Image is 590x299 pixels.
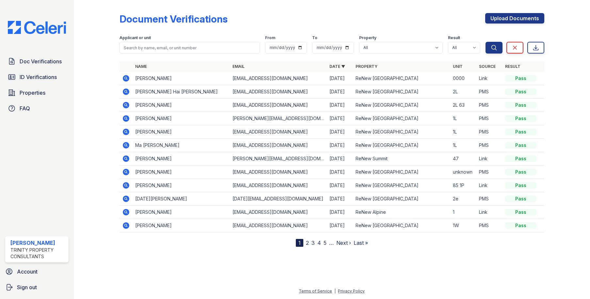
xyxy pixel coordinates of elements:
td: unknown [450,165,476,179]
td: [PERSON_NAME][EMAIL_ADDRESS][DOMAIN_NAME] [230,152,327,165]
a: Terms of Service [299,289,332,293]
div: Pass [505,115,536,122]
span: Sign out [17,283,37,291]
td: ReNew [GEOGRAPHIC_DATA] [353,179,450,192]
a: Doc Verifications [5,55,69,68]
div: Pass [505,75,536,82]
td: [PERSON_NAME] [133,206,230,219]
td: [DATE] [327,179,353,192]
td: ReNew [GEOGRAPHIC_DATA] [353,139,450,152]
td: PMS [476,85,502,99]
div: Trinity Property Consultants [10,247,66,260]
td: 85 1P [450,179,476,192]
td: [PERSON_NAME] [133,125,230,139]
td: PMS [476,125,502,139]
a: Result [505,64,520,69]
td: PMS [476,192,502,206]
a: Sign out [3,281,71,294]
label: Applicant or unit [120,35,151,40]
td: [PERSON_NAME] [133,99,230,112]
a: FAQ [5,102,69,115]
td: ReNew [GEOGRAPHIC_DATA] [353,219,450,232]
div: Pass [505,129,536,135]
td: [PERSON_NAME] [133,72,230,85]
div: Pass [505,169,536,175]
input: Search by name, email, or unit number [120,42,260,54]
td: ReNew [GEOGRAPHIC_DATA] [353,72,450,85]
td: ReNew [GEOGRAPHIC_DATA] [353,125,450,139]
div: 1 [296,239,303,247]
span: Doc Verifications [20,57,62,65]
div: Pass [505,209,536,215]
td: [EMAIL_ADDRESS][DOMAIN_NAME] [230,72,327,85]
td: ReNew [GEOGRAPHIC_DATA] [353,165,450,179]
td: Link [476,179,502,192]
div: Pass [505,222,536,229]
div: [PERSON_NAME] [10,239,66,247]
td: 1W [450,219,476,232]
td: [PERSON_NAME] Hai [PERSON_NAME] [133,85,230,99]
td: [EMAIL_ADDRESS][DOMAIN_NAME] [230,165,327,179]
a: Privacy Policy [338,289,365,293]
td: [EMAIL_ADDRESS][DOMAIN_NAME] [230,206,327,219]
td: [DATE] [327,152,353,165]
td: 2e [450,192,476,206]
td: [EMAIL_ADDRESS][DOMAIN_NAME] [230,99,327,112]
a: Upload Documents [485,13,544,24]
td: [DATE][PERSON_NAME] [133,192,230,206]
td: Link [476,152,502,165]
div: Pass [505,142,536,149]
div: Pass [505,102,536,108]
td: [EMAIL_ADDRESS][DOMAIN_NAME] [230,179,327,192]
img: CE_Logo_Blue-a8612792a0a2168367f1c8372b55b34899dd931a85d93a1a3d3e32e68fde9ad4.png [3,21,71,34]
td: ReNew Alpine [353,206,450,219]
td: ReNew [GEOGRAPHIC_DATA] [353,192,450,206]
span: FAQ [20,104,30,112]
td: PMS [476,112,502,125]
a: 4 [317,240,321,246]
td: 2L 63 [450,99,476,112]
td: [DATE] [327,99,353,112]
td: 1L [450,112,476,125]
td: 1L [450,139,476,152]
a: Unit [453,64,463,69]
td: [DATE] [327,192,353,206]
td: ReNew [GEOGRAPHIC_DATA] [353,112,450,125]
td: [PERSON_NAME] [133,112,230,125]
label: Result [448,35,460,40]
td: [DATE][EMAIL_ADDRESS][DOMAIN_NAME] [230,192,327,206]
td: [DATE] [327,72,353,85]
td: 1 [450,206,476,219]
td: [PERSON_NAME][EMAIL_ADDRESS][DOMAIN_NAME] [230,112,327,125]
a: Next › [336,240,351,246]
td: ReNew [GEOGRAPHIC_DATA] [353,99,450,112]
td: [EMAIL_ADDRESS][DOMAIN_NAME] [230,219,327,232]
td: PMS [476,99,502,112]
td: [PERSON_NAME] [133,152,230,165]
span: Properties [20,89,45,97]
td: PMS [476,219,502,232]
a: ID Verifications [5,71,69,84]
td: 47 [450,152,476,165]
td: PMS [476,139,502,152]
td: [DATE] [327,139,353,152]
div: | [334,289,336,293]
td: 2L [450,85,476,99]
a: Properties [5,86,69,99]
td: [DATE] [327,165,353,179]
td: [PERSON_NAME] [133,179,230,192]
td: ReNew Summit [353,152,450,165]
a: Email [232,64,245,69]
td: [PERSON_NAME] [133,165,230,179]
td: ReNew [GEOGRAPHIC_DATA] [353,85,450,99]
span: Account [17,268,38,275]
span: … [329,239,334,247]
div: Pass [505,196,536,202]
td: PMS [476,165,502,179]
td: Link [476,72,502,85]
a: Last » [354,240,368,246]
a: Property [356,64,377,69]
td: [DATE] [327,219,353,232]
div: Pass [505,182,536,189]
